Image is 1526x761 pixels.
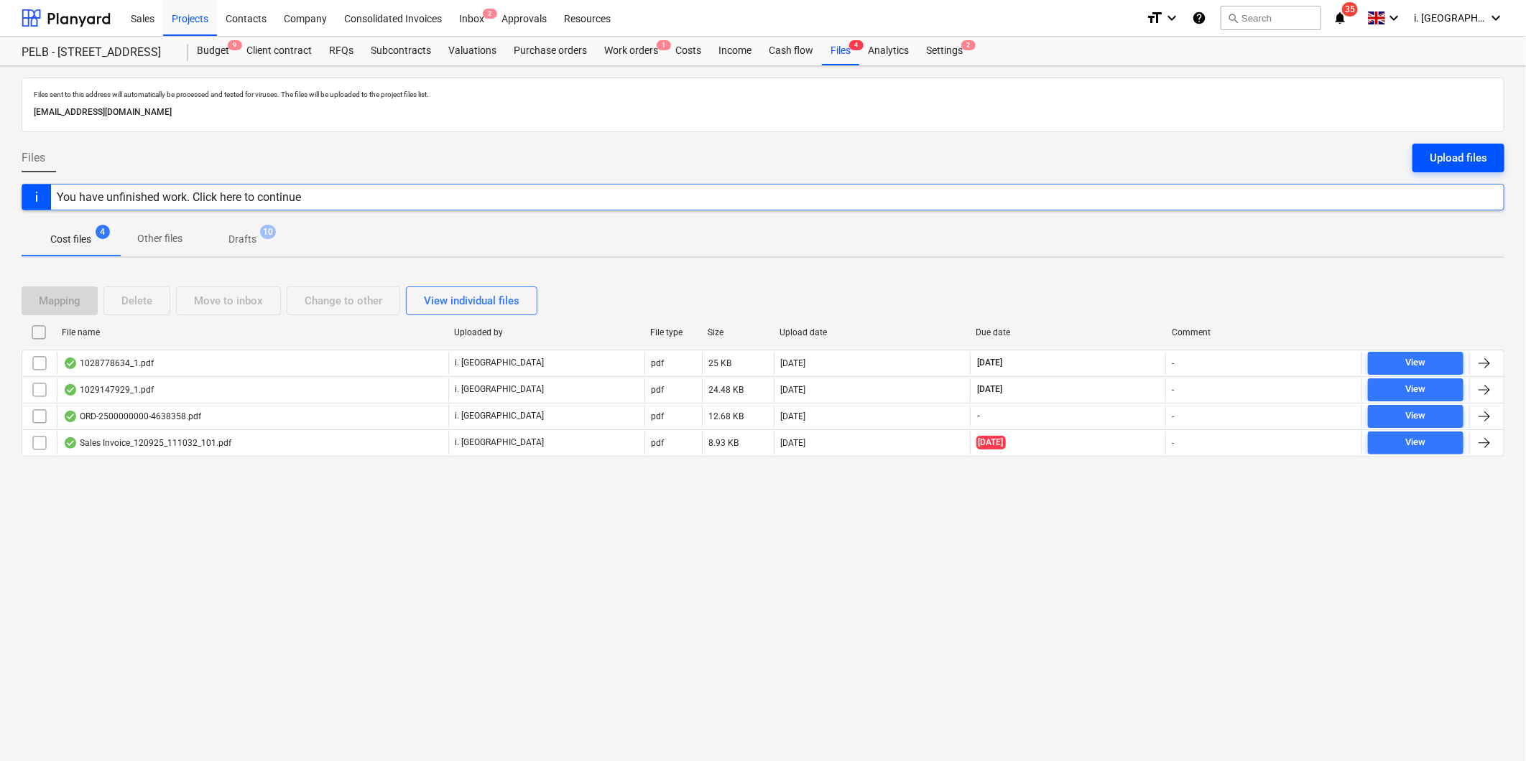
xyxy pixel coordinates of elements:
p: Other files [137,231,182,246]
a: Cash flow [760,37,822,65]
span: Files [22,149,45,167]
i: format_size [1146,9,1163,27]
div: - [1172,385,1174,395]
i: keyboard_arrow_down [1385,9,1402,27]
a: Files4 [822,37,859,65]
span: - [976,410,982,422]
div: OCR finished [63,358,78,369]
p: i. [GEOGRAPHIC_DATA] [455,383,544,396]
span: 2 [961,40,976,50]
div: Work orders [596,37,667,65]
iframe: Chat Widget [1454,692,1526,761]
div: [DATE] [780,411,805,421]
div: 24.48 KB [708,385,744,395]
a: Valuations [440,37,505,65]
a: Purchase orders [505,37,596,65]
div: Settings [917,37,971,65]
i: keyboard_arrow_down [1487,9,1504,27]
span: i. [GEOGRAPHIC_DATA] [1414,12,1486,24]
i: keyboard_arrow_down [1163,9,1180,27]
button: View [1368,431,1463,454]
div: View [1406,381,1426,398]
a: Client contract [238,37,320,65]
div: File name [62,327,443,337]
div: PELB - [STREET_ADDRESS] [22,45,171,60]
span: 35 [1342,2,1358,17]
button: View [1368,378,1463,401]
div: - [1172,438,1174,448]
span: 9 [228,40,242,50]
div: pdf [651,385,664,395]
a: Budget9 [188,37,238,65]
span: 4 [849,40,864,50]
span: 4 [96,225,110,239]
div: [DATE] [780,385,805,395]
div: Sales Invoice_120925_111032_101.pdf [63,437,231,449]
span: [DATE] [976,383,1004,396]
div: View [1406,408,1426,424]
div: Comment [1172,327,1356,337]
p: i. [GEOGRAPHIC_DATA] [455,357,544,369]
div: ORD-2500000000-4638358.pdf [63,411,201,422]
a: Costs [667,37,710,65]
button: View [1368,352,1463,375]
div: Size [708,327,768,337]
div: [DATE] [780,438,805,448]
div: - [1172,358,1174,368]
div: 12.68 KB [708,411,744,421]
div: OCR finished [63,437,78,449]
div: Uploaded by [454,327,639,337]
a: Income [710,37,760,65]
p: Files sent to this address will automatically be processed and tested for viruses. The files will... [34,90,1492,99]
div: File type [650,327,696,337]
button: View [1368,405,1463,428]
div: 25 KB [708,358,731,368]
i: notifications [1333,9,1347,27]
div: pdf [651,358,664,368]
p: i. [GEOGRAPHIC_DATA] [455,436,544,449]
div: 1028778634_1.pdf [63,358,154,369]
a: RFQs [320,37,362,65]
a: Analytics [859,37,917,65]
div: View [1406,434,1426,451]
p: [EMAIL_ADDRESS][DOMAIN_NAME] [34,105,1492,120]
i: Knowledge base [1192,9,1206,27]
div: OCR finished [63,411,78,422]
div: View [1406,355,1426,371]
span: [DATE] [976,436,1006,449]
a: Settings2 [917,37,971,65]
div: pdf [651,438,664,448]
a: Subcontracts [362,37,440,65]
div: OCR finished [63,384,78,396]
p: i. [GEOGRAPHIC_DATA] [455,410,544,422]
div: View individual files [424,291,519,310]
span: 10 [260,225,276,239]
span: 1 [657,40,671,50]
div: Upload files [1430,149,1487,167]
span: [DATE] [976,357,1004,369]
div: pdf [651,411,664,421]
button: Upload files [1412,144,1504,172]
div: 1029147929_1.pdf [63,384,154,396]
div: Due date [976,327,1160,337]
p: Drafts [228,232,256,247]
div: 8.93 KB [708,438,739,448]
span: 2 [483,9,497,19]
div: - [1172,411,1174,421]
button: Search [1221,6,1321,30]
p: Cost files [50,232,91,247]
div: Files [822,37,859,65]
div: Budget [188,37,238,65]
div: Upload date [780,327,964,337]
button: View individual files [406,286,537,315]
